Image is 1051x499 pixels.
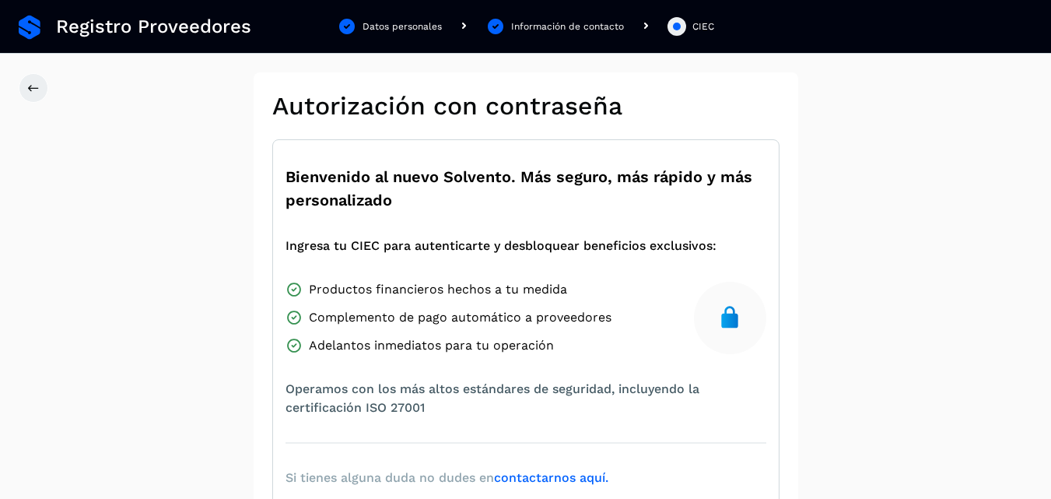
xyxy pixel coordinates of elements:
[272,91,779,121] h2: Autorización con contraseña
[309,308,611,327] span: Complemento de pago automático a proveedores
[511,19,624,33] div: Información de contacto
[286,237,716,255] span: Ingresa tu CIEC para autenticarte y desbloquear beneficios exclusivos:
[309,280,567,299] span: Productos financieros hechos a tu medida
[309,336,554,355] span: Adelantos inmediatos para tu operación
[363,19,442,33] div: Datos personales
[494,470,608,485] a: contactarnos aquí.
[692,19,714,33] div: CIEC
[717,305,742,330] img: secure
[286,380,766,417] span: Operamos con los más altos estándares de seguridad, incluyendo la certificación ISO 27001
[286,165,766,212] span: Bienvenido al nuevo Solvento. Más seguro, más rápido y más personalizado
[56,16,251,38] span: Registro Proveedores
[286,469,608,487] span: Si tienes alguna duda no dudes en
